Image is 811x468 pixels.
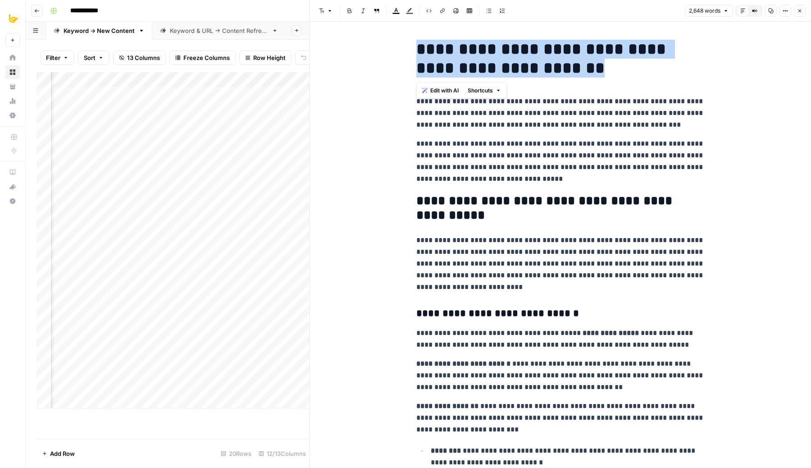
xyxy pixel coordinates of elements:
button: Workspace: All About AI [5,7,20,30]
a: Usage [5,94,20,108]
button: 13 Columns [113,50,166,65]
button: Edit with AI [419,85,462,96]
span: Add Row [50,449,75,458]
span: Filter [46,53,60,62]
div: 12/13 Columns [255,446,310,461]
span: Sort [84,53,96,62]
a: Browse [5,65,20,79]
button: Help + Support [5,194,20,208]
a: Keyword -> New Content [46,22,152,40]
span: Shortcuts [468,87,493,95]
button: Filter [40,50,74,65]
button: Sort [78,50,109,65]
a: AirOps Academy [5,165,20,179]
div: 20 Rows [217,446,255,461]
div: Keyword -> New Content [64,26,135,35]
div: Keyword & URL -> Content Refresh [170,26,268,35]
a: Keyword & URL -> Content Refresh [152,22,286,40]
span: Row Height [253,53,286,62]
button: Shortcuts [464,85,505,96]
span: Edit with AI [430,87,459,95]
button: Row Height [239,50,292,65]
button: 2,648 words [685,5,733,17]
span: 13 Columns [127,53,160,62]
span: 2,648 words [689,7,720,15]
button: Freeze Columns [169,50,236,65]
button: Undo [295,50,330,65]
div: What's new? [6,180,19,193]
a: Settings [5,108,20,123]
span: Freeze Columns [183,53,230,62]
button: What's new? [5,179,20,194]
a: Your Data [5,79,20,94]
img: All About AI Logo [5,10,22,27]
button: Add Row [36,446,80,461]
a: Home [5,50,20,65]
